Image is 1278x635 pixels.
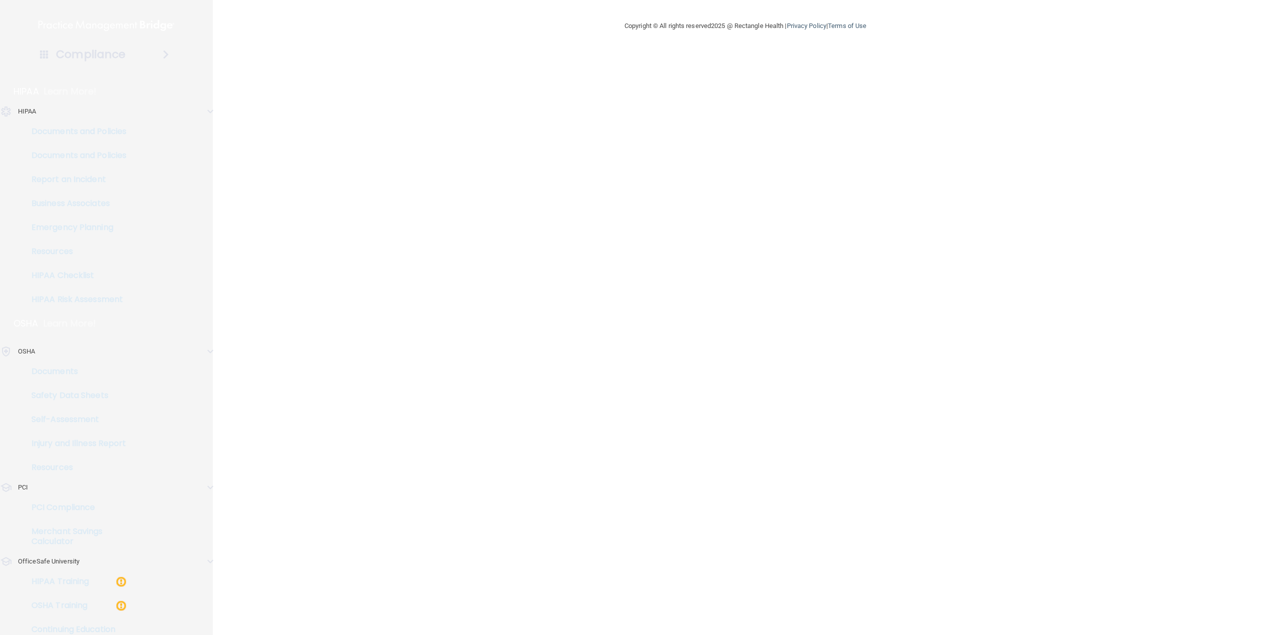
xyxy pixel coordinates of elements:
[18,105,36,117] p: HIPAA
[6,390,143,400] p: Safety Data Sheets
[787,22,826,29] a: Privacy Policy
[38,15,174,35] img: PMB logo
[6,174,143,184] p: Report an Incident
[563,10,928,42] div: Copyright © All rights reserved 2025 @ Rectangle Health | |
[18,481,28,493] p: PCI
[6,438,143,448] p: Injury and Illness Report
[6,294,143,304] p: HIPAA Risk Assessment
[6,270,143,280] p: HIPAA Checklist
[6,222,143,232] p: Emergency Planning
[6,150,143,160] p: Documents and Policies
[828,22,866,29] a: Terms of Use
[6,576,89,586] p: HIPAA Training
[6,462,143,472] p: Resources
[6,526,143,546] p: Merchant Savings Calculator
[115,575,127,588] img: warning-circle.0cc9ac19.png
[6,246,143,256] p: Resources
[6,624,143,634] p: Continuing Education
[6,366,143,376] p: Documents
[115,599,127,612] img: warning-circle.0cc9ac19.png
[44,85,97,97] p: Learn More!
[18,555,79,567] p: OfficeSafe University
[6,126,143,136] p: Documents and Policies
[18,345,35,357] p: OSHA
[6,414,143,424] p: Self-Assessment
[13,85,39,97] p: HIPAA
[13,317,38,329] p: OSHA
[6,198,143,208] p: Business Associates
[6,600,87,610] p: OSHA Training
[56,47,125,61] h4: Compliance
[6,502,143,512] p: PCI Compliance
[43,317,96,329] p: Learn More!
